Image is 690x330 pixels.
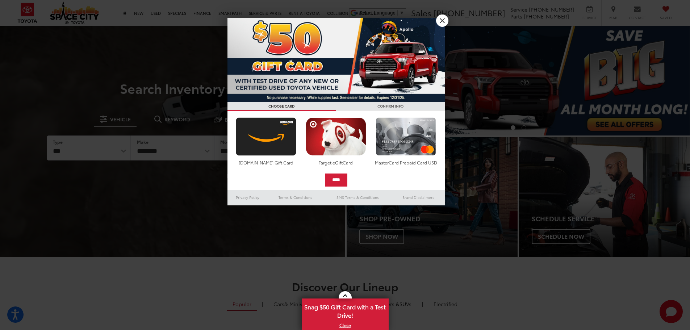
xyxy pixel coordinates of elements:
img: mastercard.png [374,117,438,156]
a: SMS Terms & Conditions [323,193,392,202]
div: [DOMAIN_NAME] Gift Card [234,159,298,166]
a: Brand Disclaimers [392,193,445,202]
h3: CHOOSE CARD [227,102,336,111]
a: Terms & Conditions [268,193,323,202]
img: amazoncard.png [234,117,298,156]
span: Snag $50 Gift Card with a Test Drive! [302,299,388,321]
div: MasterCard Prepaid Card USD [374,159,438,166]
a: Privacy Policy [227,193,268,202]
img: targetcard.png [304,117,368,156]
img: 53411_top_152338.jpg [227,18,445,102]
div: Target eGiftCard [304,159,368,166]
h3: CONFIRM INFO [336,102,445,111]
